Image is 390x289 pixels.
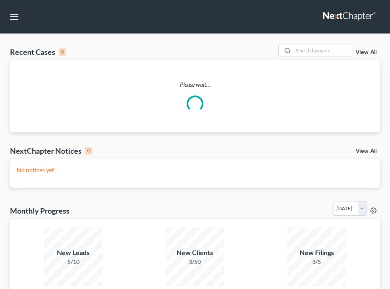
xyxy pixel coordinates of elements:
div: 3/5 [287,258,346,266]
p: Please wait... [10,80,380,89]
div: 3/50 [166,258,224,266]
a: View All [356,49,377,55]
div: New Clients [166,248,224,258]
a: View All [356,148,377,154]
h3: Monthly Progress [10,206,69,216]
div: 0 [59,48,66,56]
input: Search by name... [293,44,352,57]
div: NextChapter Notices [10,146,92,156]
div: 5/10 [44,258,103,266]
div: New Filings [287,248,346,258]
div: Recent Cases [10,47,66,57]
div: New Leads [44,248,103,258]
p: No notices yet! [17,166,373,174]
div: 0 [85,147,92,155]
